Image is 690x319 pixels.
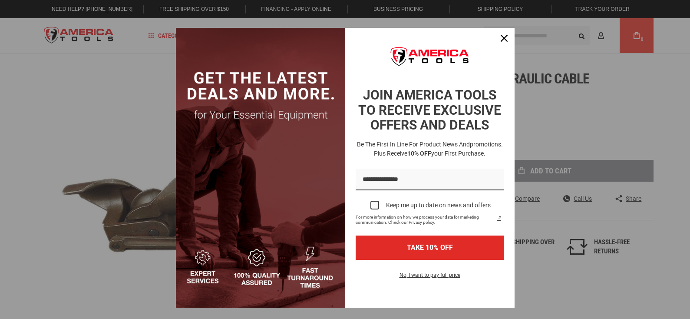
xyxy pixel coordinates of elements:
div: Keep me up to date on news and offers [386,202,491,209]
a: Read our Privacy Policy [494,213,504,224]
iframe: LiveChat chat widget [568,292,690,319]
input: Email field [356,169,504,191]
strong: 10% OFF [407,150,431,157]
span: promotions. Plus receive your first purchase. [374,141,503,157]
button: TAKE 10% OFF [356,236,504,259]
strong: JOIN AMERICA TOOLS TO RECEIVE EXCLUSIVE OFFERS AND DEALS [358,87,501,133]
h3: Be the first in line for product news and [354,140,506,158]
svg: close icon [501,35,508,42]
span: For more information on how we process your data for marketing communication. Check our Privacy p... [356,215,494,225]
svg: link icon [494,213,504,224]
button: Close [494,28,515,49]
button: No, I want to pay full price [393,270,467,285]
